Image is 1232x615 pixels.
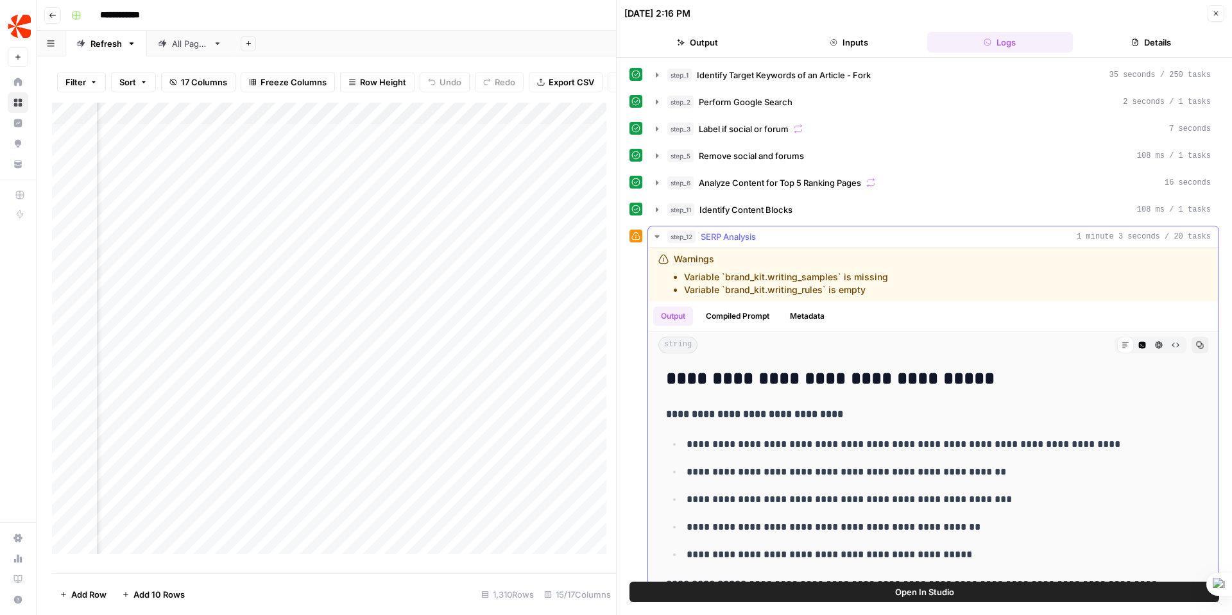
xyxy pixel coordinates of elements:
[360,76,406,88] span: Row Height
[340,72,415,92] button: Row Height
[8,113,28,133] a: Insights
[648,65,1219,85] button: 35 seconds / 250 tasks
[133,588,185,601] span: Add 10 Rows
[667,122,694,135] span: step_3
[629,582,1219,602] button: Open In Studio
[699,122,789,135] span: Label if social or forum
[8,528,28,548] a: Settings
[172,37,208,50] div: All Pages
[52,584,114,605] button: Add Row
[1137,204,1211,215] span: 108 ms / 1 tasks
[261,76,327,88] span: Freeze Columns
[8,133,28,154] a: Opportunities
[699,203,792,216] span: Identify Content Blocks
[420,72,470,92] button: Undo
[8,548,28,569] a: Usage
[782,307,832,326] button: Metadata
[119,76,136,88] span: Sort
[624,32,771,53] button: Output
[648,199,1219,220] button: 108 ms / 1 tasks
[699,96,792,108] span: Perform Google Search
[658,337,697,353] span: string
[90,37,122,50] div: Refresh
[667,203,694,216] span: step_11
[697,69,871,81] span: Identify Target Keywords of an Article - Fork
[65,31,147,56] a: Refresh
[648,226,1219,247] button: 1 minute 3 seconds / 20 tasks
[495,76,515,88] span: Redo
[440,76,461,88] span: Undo
[1077,231,1211,242] span: 1 minute 3 seconds / 20 tasks
[684,271,888,283] li: Variable `brand_kit.writing_samples` is missing
[8,154,28,174] a: Your Data
[698,307,777,326] button: Compiled Prompt
[1165,177,1211,189] span: 16 seconds
[475,72,524,92] button: Redo
[8,10,28,42] button: Workspace: ChargebeeOps
[776,32,922,53] button: Inputs
[8,72,28,92] a: Home
[667,230,696,243] span: step_12
[65,76,86,88] span: Filter
[476,584,539,605] div: 1,310 Rows
[648,173,1219,193] button: 16 seconds
[648,146,1219,166] button: 108 ms / 1 tasks
[667,149,694,162] span: step_5
[648,92,1219,112] button: 2 seconds / 1 tasks
[1169,123,1211,135] span: 7 seconds
[111,72,156,92] button: Sort
[8,569,28,589] a: Learning Hub
[539,584,616,605] div: 15/17 Columns
[701,230,756,243] span: SERP Analysis
[674,253,888,296] div: Warnings
[1078,32,1224,53] button: Details
[699,149,804,162] span: Remove social and forums
[1109,69,1211,81] span: 35 seconds / 250 tasks
[624,7,690,20] div: [DATE] 2:16 PM
[8,589,28,610] button: Help + Support
[699,176,861,189] span: Analyze Content for Top 5 Ranking Pages
[667,69,692,81] span: step_1
[667,96,694,108] span: step_2
[549,76,594,88] span: Export CSV
[8,15,31,38] img: ChargebeeOps Logo
[1137,150,1211,162] span: 108 ms / 1 tasks
[114,584,193,605] button: Add 10 Rows
[648,119,1219,139] button: 7 seconds
[161,72,235,92] button: 17 Columns
[147,31,233,56] a: All Pages
[684,283,888,296] li: Variable `brand_kit.writing_rules` is empty
[927,32,1074,53] button: Logs
[529,72,603,92] button: Export CSV
[653,307,693,326] button: Output
[181,76,227,88] span: 17 Columns
[71,588,107,601] span: Add Row
[241,72,335,92] button: Freeze Columns
[8,92,28,113] a: Browse
[667,176,694,189] span: step_6
[1123,96,1211,108] span: 2 seconds / 1 tasks
[895,586,954,598] span: Open In Studio
[57,72,106,92] button: Filter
